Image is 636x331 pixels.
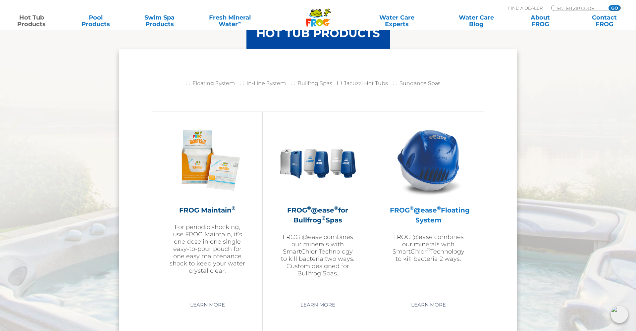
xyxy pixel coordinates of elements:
a: Learn More [403,299,453,311]
sup: ® [334,205,338,211]
a: ContactFROG [580,14,629,27]
img: Frog_Maintain_Hero-2-v2-300x300.png [169,122,246,199]
a: Learn More [293,299,343,311]
label: Jacuzzi Hot Tubs [344,77,388,90]
h2: FROG @ease Floating System [390,205,467,225]
p: Find A Dealer [508,5,543,11]
sup: ∞ [238,20,241,25]
p: FROG @ease combines our minerals with SmartChlor Technology to kill bacteria 2 ways. [390,233,467,262]
a: Hot TubProducts [7,14,56,27]
a: Swim SpaProducts [135,14,185,27]
h2: FROG Maintain [169,205,246,215]
a: FROG®@ease®for Bullfrog®SpasFROG @ease combines our minerals with SmartChlor Technology to kill b... [279,122,356,294]
img: openIcon [611,306,628,323]
h3: HOT TUB PRODUCTS [256,27,380,39]
a: Water CareBlog [451,14,501,27]
a: PoolProducts [71,14,120,27]
input: GO [609,5,620,11]
sup: ® [410,205,414,211]
h2: FROG @ease for Bullfrog Spas [279,205,356,225]
p: For periodic shocking, use FROG Maintain, it’s one dose in one single easy-to-pour pouch for one ... [169,223,246,274]
a: Learn More [183,299,233,311]
a: Fresh MineralWater∞ [199,14,261,27]
sup: ® [307,205,311,211]
sup: ® [232,205,236,211]
sup: ® [437,205,441,211]
sup: ® [322,215,326,221]
img: hot-tub-product-atease-system-300x300.png [390,122,467,199]
a: AboutFROG [515,14,565,27]
label: Floating System [192,77,235,90]
a: FROG Maintain®For periodic shocking, use FROG Maintain, it’s one dose in one single easy-to-pour ... [169,122,246,294]
label: Sundance Spas [399,77,441,90]
a: Water CareExperts [356,14,437,27]
input: Zip Code Form [556,5,601,11]
label: Bullfrog Spas [297,77,332,90]
a: FROG®@ease®Floating SystemFROG @ease combines our minerals with SmartChlor®Technology to kill bac... [390,122,467,294]
img: bullfrog-product-hero-300x300.png [279,122,356,199]
label: In-Line System [246,77,286,90]
p: FROG @ease combines our minerals with SmartChlor Technology to kill bacteria two ways. Custom des... [279,233,356,277]
sup: ® [427,247,430,252]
